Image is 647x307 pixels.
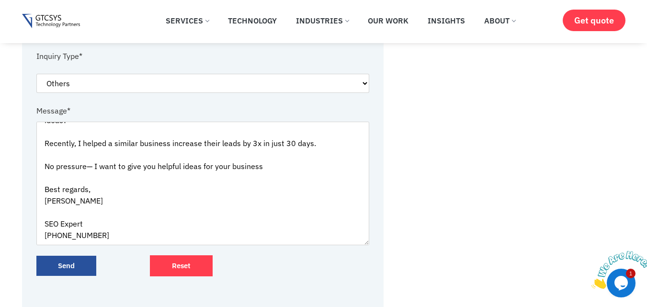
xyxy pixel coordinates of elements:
span: Get quote [574,15,614,25]
a: About [477,10,522,31]
a: Services [159,10,216,31]
a: Technology [221,10,284,31]
input: Reset [150,255,213,277]
iframe: chat widget [588,247,647,293]
img: Chat attention grabber [4,4,63,42]
input: Send [36,256,96,276]
a: Industries [289,10,356,31]
label: Inquiry Type [36,45,82,67]
a: Insights [420,10,472,31]
a: Get quote [563,10,625,31]
label: Message [36,100,70,122]
a: Our Work [361,10,416,31]
img: Gtcsys logo [22,14,80,29]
